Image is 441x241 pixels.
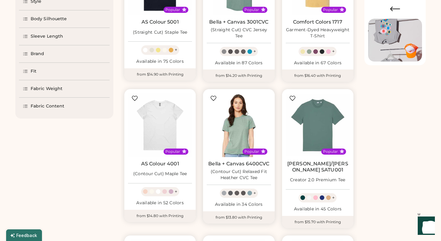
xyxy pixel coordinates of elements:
div: Available in 45 Colors [286,206,350,212]
div: Popular [244,149,259,154]
div: from $13.80 with Printing [203,211,274,224]
div: Available in 52 Colors [128,200,192,206]
img: AS Colour 4001 (Contour Cut) Maple Tee [128,93,192,157]
div: (Contour Cut) Relaxed Fit Heather CVC Tee [207,169,271,181]
button: Popular Style [261,7,266,12]
div: + [332,194,335,201]
img: Stanley/Stella SATU001 Creator 2.0 Premium Tee [286,93,350,157]
div: Popular [244,7,259,12]
div: Popular [165,7,180,12]
div: Available in 67 Colors [286,60,350,66]
div: + [332,48,335,55]
div: Available in 75 Colors [128,58,192,65]
div: Fabric Weight [31,86,62,92]
button: Popular Style [340,149,344,154]
div: from $14.80 with Printing [124,210,196,222]
img: Image of Lisa Congdon Eye Print on T-Shirt and Hat [368,19,422,62]
div: Body Silhouette [31,16,67,22]
div: Brand [31,51,44,57]
div: Popular [323,149,338,154]
div: Available in 87 Colors [207,60,271,66]
iframe: Front Chat [412,213,438,240]
button: Popular Style [182,7,187,12]
div: Fabric Content [31,103,64,109]
div: Sleeve Length [31,33,63,40]
div: from $14.20 with Printing [203,70,274,82]
img: BELLA + CANVAS 6400CVC (Contour Cut) Relaxed Fit Heather CVC Tee [207,93,271,157]
div: (Straight Cut) Staple Tee [133,29,187,36]
div: (Contour Cut) Maple Tee [133,171,187,177]
div: + [253,190,256,197]
button: Popular Style [261,149,266,154]
button: Popular Style [182,149,187,154]
div: from $15.70 with Printing [282,216,353,228]
div: (Straight Cut) CVC Jersey Tee [207,27,271,39]
a: Bella + Canvas 3001CVC [209,19,268,25]
a: [PERSON_NAME]/[PERSON_NAME] SATU001 [286,161,350,173]
a: Bella + Canvas 6400CVC [208,161,269,167]
div: + [253,48,256,55]
div: Creator 2.0 Premium Tee [290,177,345,183]
a: AS Colour 4001 [141,161,179,167]
div: from $14.90 with Printing [124,68,196,81]
div: + [175,188,177,195]
div: Popular [323,7,338,12]
div: Fit [31,68,36,74]
div: from $16.40 with Printing [282,70,353,82]
button: Popular Style [340,7,344,12]
a: Comfort Colors 1717 [293,19,342,25]
div: Garment-Dyed Heavyweight T-Shirt [286,27,350,39]
a: AS Colour 5001 [141,19,179,25]
div: Popular [165,149,180,154]
div: Available in 34 Colors [207,201,271,208]
div: + [175,47,177,53]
